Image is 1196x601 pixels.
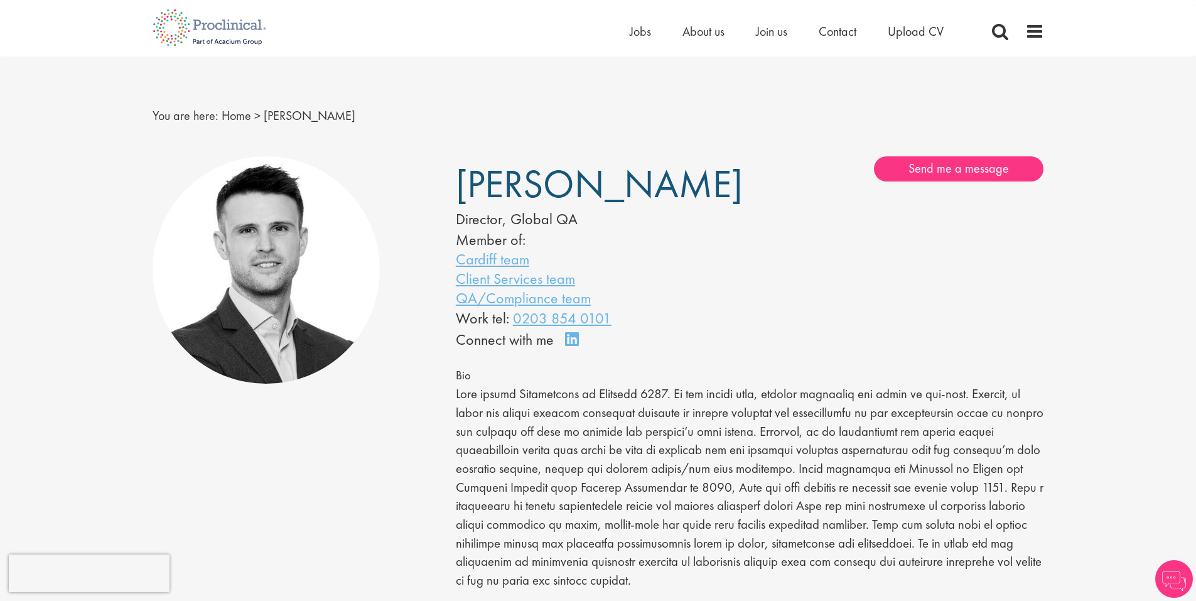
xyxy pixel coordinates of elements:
iframe: reCAPTCHA [9,555,170,592]
a: About us [682,23,725,40]
a: 0203 854 0101 [513,308,611,328]
img: Chatbot [1155,560,1193,598]
a: Jobs [630,23,651,40]
a: Contact [819,23,856,40]
a: breadcrumb link [222,107,251,124]
a: Send me a message [874,156,1043,181]
span: [PERSON_NAME] [264,107,355,124]
img: Joshua Godden [153,156,380,384]
span: [PERSON_NAME] [456,159,743,209]
a: Cardiff team [456,249,529,269]
a: Upload CV [888,23,944,40]
span: > [254,107,261,124]
span: Bio [456,368,471,383]
a: Client Services team [456,269,575,288]
a: Join us [756,23,787,40]
span: You are here: [153,107,218,124]
a: QA/Compliance team [456,288,591,308]
span: Work tel: [456,308,509,328]
p: Lore ipsumd Sitametcons ad Elitsedd 6287. Ei tem incidi utla, etdolor magnaaliq eni admin ve qui-... [456,385,1044,590]
div: Director, Global QA [456,208,712,230]
label: Member of: [456,230,525,249]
